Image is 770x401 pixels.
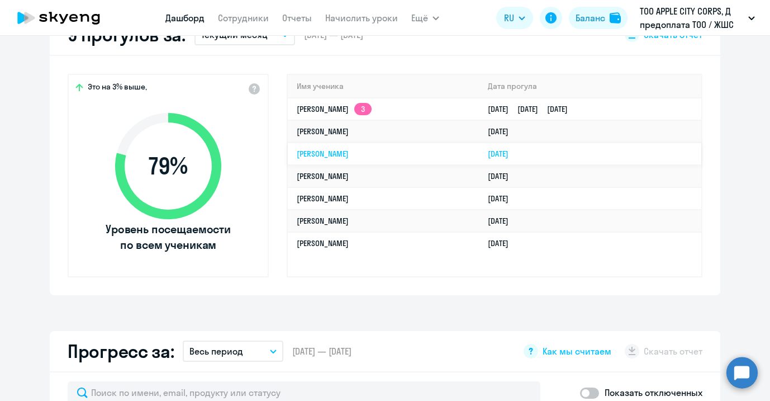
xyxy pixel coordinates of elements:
span: Уровень посещаемости по всем ученикам [104,221,232,253]
p: ТОО APPLE CITY CORPS, Д предоплата ТОО / ЖШС «Apple City Corps» [640,4,744,31]
a: [DATE] [488,216,517,226]
span: RU [504,11,514,25]
span: Ещё [411,11,428,25]
button: Балансbalance [569,7,628,29]
p: Весь период [189,345,243,358]
a: [PERSON_NAME]3 [297,104,372,114]
span: 79 % [104,153,232,180]
a: [DATE][DATE][DATE] [488,104,577,114]
th: Имя ученика [288,75,479,98]
h2: Прогресс за: [68,340,174,362]
span: Как мы считаем [543,345,611,357]
a: Сотрудники [218,12,269,23]
a: Дашборд [165,12,205,23]
a: [DATE] [488,126,517,136]
button: ТОО APPLE CITY CORPS, Д предоплата ТОО / ЖШС «Apple City Corps» [634,4,761,31]
app-skyeng-badge: 3 [354,103,372,115]
a: [PERSON_NAME] [297,149,349,159]
a: [PERSON_NAME] [297,171,349,181]
th: Дата прогула [479,75,701,98]
span: Это на 3% выше, [88,82,147,95]
a: [PERSON_NAME] [297,238,349,248]
a: Начислить уроки [325,12,398,23]
span: [DATE] — [DATE] [292,345,351,357]
a: [DATE] [488,238,517,248]
a: [PERSON_NAME] [297,126,349,136]
p: Показать отключенных [605,386,702,399]
a: [PERSON_NAME] [297,216,349,226]
div: Баланс [576,11,605,25]
button: Ещё [411,7,439,29]
a: Отчеты [282,12,312,23]
a: [DATE] [488,149,517,159]
a: [PERSON_NAME] [297,194,349,204]
button: RU [496,7,533,29]
a: [DATE] [488,194,517,204]
a: [DATE] [488,171,517,181]
img: balance [610,12,621,23]
button: Весь период [183,341,283,362]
